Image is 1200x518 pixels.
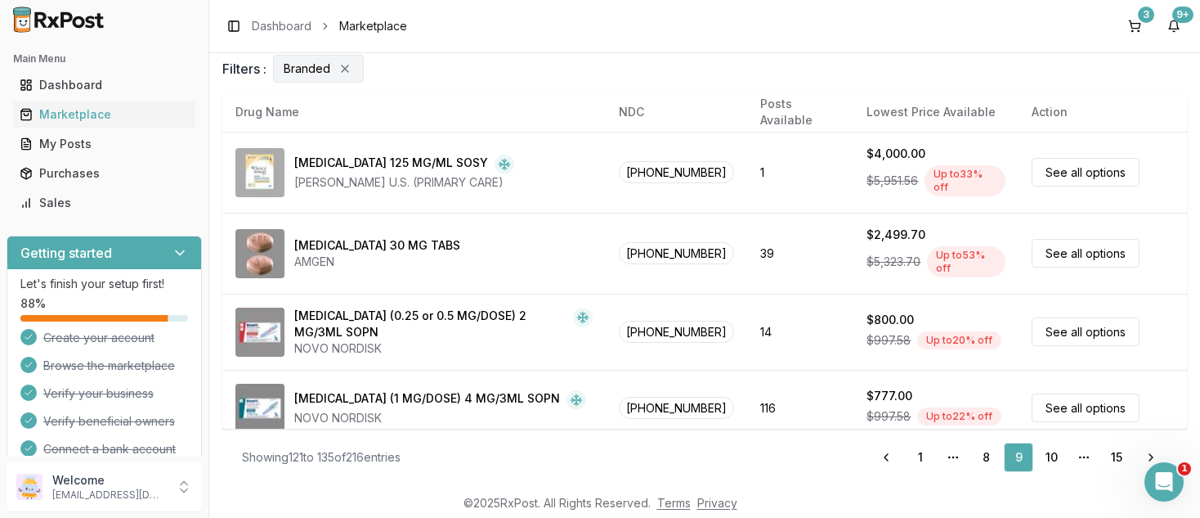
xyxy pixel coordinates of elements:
[1138,7,1154,23] div: 3
[7,160,202,187] button: Purchases
[52,472,166,489] p: Welcome
[1161,13,1187,39] button: 9+
[294,308,566,340] div: [MEDICAL_DATA] (0.25 or 0.5 MG/DOSE) 2 MG/3ML SOPN
[1172,7,1193,23] div: 9+
[747,294,853,370] td: 14
[1032,318,1140,346] a: See all options
[7,72,202,98] button: Dashboard
[1178,462,1191,475] span: 1
[235,308,284,357] img: Ozempic (0.25 or 0.5 MG/DOSE) 2 MG/3ML SOPN
[294,410,586,426] div: NOVO NORDISK
[1122,13,1148,39] button: 3
[697,496,737,510] a: Privacy
[657,496,691,510] a: Terms
[870,443,1167,472] nav: pagination
[339,18,407,34] span: Marketplace
[1032,239,1140,268] a: See all options
[619,242,734,264] span: [PHONE_NUMBER]
[606,92,747,132] th: NDC
[20,77,189,93] div: Dashboard
[7,7,111,33] img: RxPost Logo
[747,370,853,446] td: 116
[927,246,1005,277] div: Up to 53 % off
[1019,92,1187,132] th: Action
[906,443,935,472] a: 1
[853,92,1019,132] th: Lowest Price Available
[619,321,734,343] span: [PHONE_NUMBER]
[294,254,460,270] div: AMGEN
[870,443,902,472] a: Go to previous page
[619,161,734,183] span: [PHONE_NUMBER]
[1037,443,1066,472] a: 10
[294,237,460,254] div: [MEDICAL_DATA] 30 MG TABS
[43,330,154,346] span: Create your account
[16,474,43,500] img: User avatar
[43,413,175,430] span: Verify beneficial owners
[866,146,925,162] div: $4,000.00
[294,174,514,191] div: [PERSON_NAME] U.S. (PRIMARY CARE)
[13,159,195,188] a: Purchases
[1102,443,1131,472] a: 15
[43,441,176,457] span: Connect a bank account
[866,332,911,349] span: $997.58
[294,155,488,174] div: [MEDICAL_DATA] 125 MG/ML SOSY
[252,18,407,34] nav: breadcrumb
[747,132,853,213] td: 1
[1144,462,1184,502] iframe: Intercom live chat
[747,92,853,132] th: Posts Available
[294,340,593,357] div: NOVO NORDISK
[222,59,266,79] span: Filters :
[20,136,189,152] div: My Posts
[866,312,914,328] div: $800.00
[20,195,189,211] div: Sales
[866,388,912,404] div: $777.00
[20,165,189,182] div: Purchases
[242,449,401,466] div: Showing 121 to 135 of 216 entries
[252,18,311,34] a: Dashboard
[235,384,284,433] img: Ozempic (1 MG/DOSE) 4 MG/3ML SOPN
[971,443,1001,472] a: 8
[866,227,925,243] div: $2,499.70
[294,390,560,410] div: [MEDICAL_DATA] (1 MG/DOSE) 4 MG/3ML SOPN
[1032,158,1140,187] a: See all options
[13,70,195,100] a: Dashboard
[866,408,911,425] span: $997.58
[284,61,330,77] span: Branded
[1135,443,1167,472] a: Go to next page
[43,385,154,402] span: Verify your business
[7,101,202,128] button: Marketplace
[337,61,353,77] button: Remove Branded filter
[7,131,202,157] button: My Posts
[235,229,284,278] img: Otezla 30 MG TABS
[222,92,606,132] th: Drug Name
[917,331,1001,349] div: Up to 20 % off
[13,100,195,129] a: Marketplace
[20,243,112,263] h3: Getting started
[13,129,195,159] a: My Posts
[52,489,166,502] p: [EMAIL_ADDRESS][DOMAIN_NAME]
[866,254,920,270] span: $5,323.70
[13,188,195,218] a: Sales
[866,173,918,189] span: $5,951.56
[20,276,188,292] p: Let's finish your setup first!
[13,52,195,65] h2: Main Menu
[20,295,46,312] span: 88 %
[20,106,189,123] div: Marketplace
[925,165,1005,196] div: Up to 33 % off
[747,213,853,294] td: 39
[7,190,202,216] button: Sales
[43,358,175,374] span: Browse the marketplace
[1004,443,1033,472] a: 9
[1032,394,1140,422] a: See all options
[235,148,284,197] img: Orencia 125 MG/ML SOSY
[619,397,734,419] span: [PHONE_NUMBER]
[917,408,1001,426] div: Up to 22 % off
